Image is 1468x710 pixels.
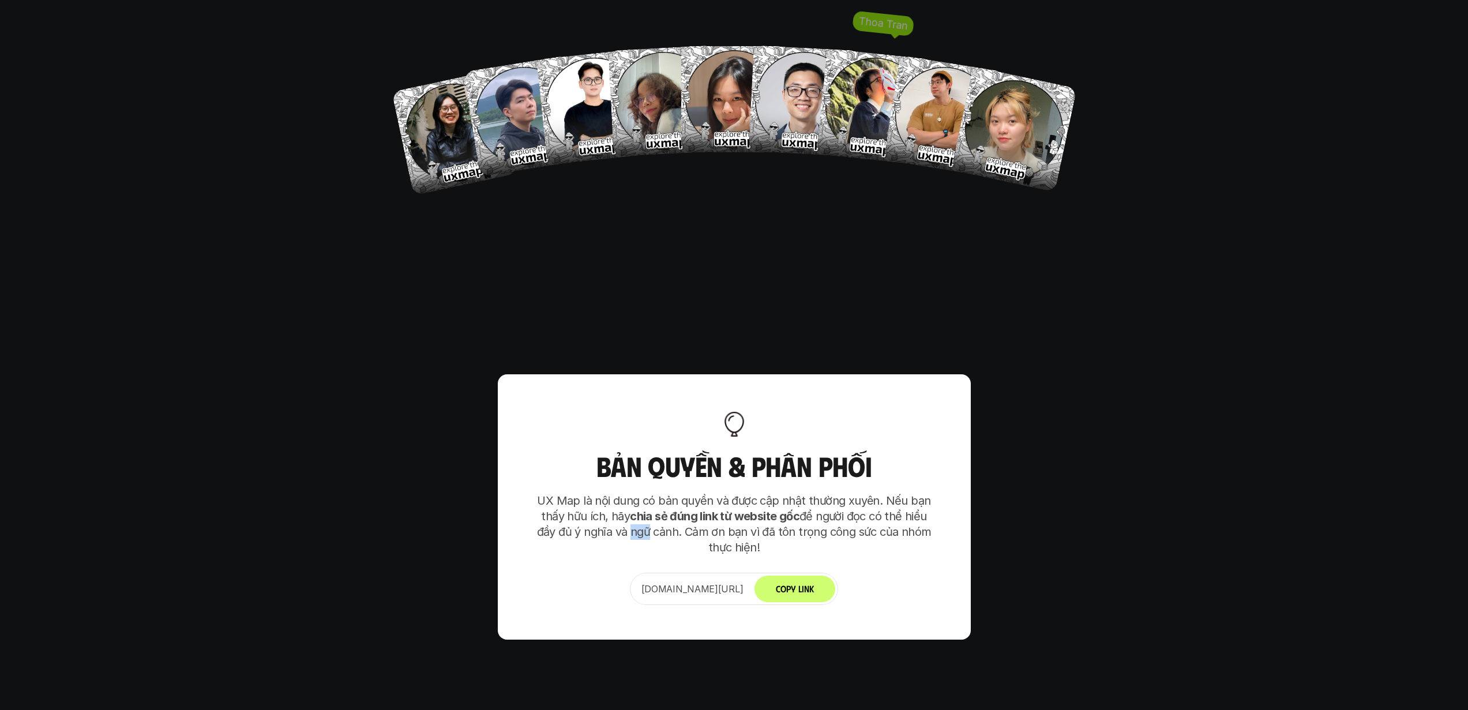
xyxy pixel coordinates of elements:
[754,576,835,602] button: Copy Link
[532,451,936,482] h3: Bản quyền & Phân phối
[858,15,908,32] p: Thoa Tran
[641,582,744,596] p: [DOMAIN_NAME][URL]
[532,493,936,555] p: UX Map là nội dung có bản quyền và được cập nhật thường xuyên. Nếu bạn thấy hữu ích, hãy để người...
[630,509,799,523] strong: chia sẻ đúng link từ website gốc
